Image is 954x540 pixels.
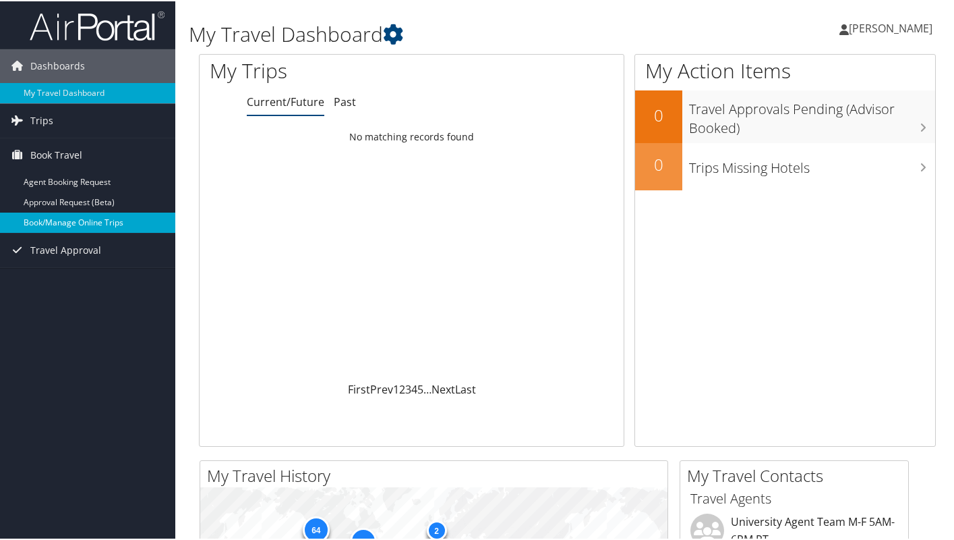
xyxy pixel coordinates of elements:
[690,488,898,507] h3: Travel Agents
[689,92,935,136] h3: Travel Approvals Pending (Advisor Booked)
[370,381,393,396] a: Prev
[455,381,476,396] a: Last
[189,19,694,47] h1: My Travel Dashboard
[348,381,370,396] a: First
[30,137,82,171] span: Book Travel
[849,20,932,34] span: [PERSON_NAME]
[334,93,356,108] a: Past
[635,55,935,84] h1: My Action Items
[431,381,455,396] a: Next
[207,463,667,486] h2: My Travel History
[399,381,405,396] a: 2
[423,381,431,396] span: …
[635,142,935,189] a: 0Trips Missing Hotels
[635,103,682,126] h2: 0
[635,89,935,141] a: 0Travel Approvals Pending (Advisor Booked)
[247,93,324,108] a: Current/Future
[30,232,101,266] span: Travel Approval
[635,152,682,175] h2: 0
[30,103,53,136] span: Trips
[393,381,399,396] a: 1
[417,381,423,396] a: 5
[405,381,411,396] a: 3
[839,7,946,47] a: [PERSON_NAME]
[689,151,935,176] h3: Trips Missing Hotels
[200,124,624,148] td: No matching records found
[210,55,437,84] h1: My Trips
[426,519,446,539] div: 2
[687,463,908,486] h2: My Travel Contacts
[30,48,85,82] span: Dashboards
[30,9,165,40] img: airportal-logo.png
[411,381,417,396] a: 4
